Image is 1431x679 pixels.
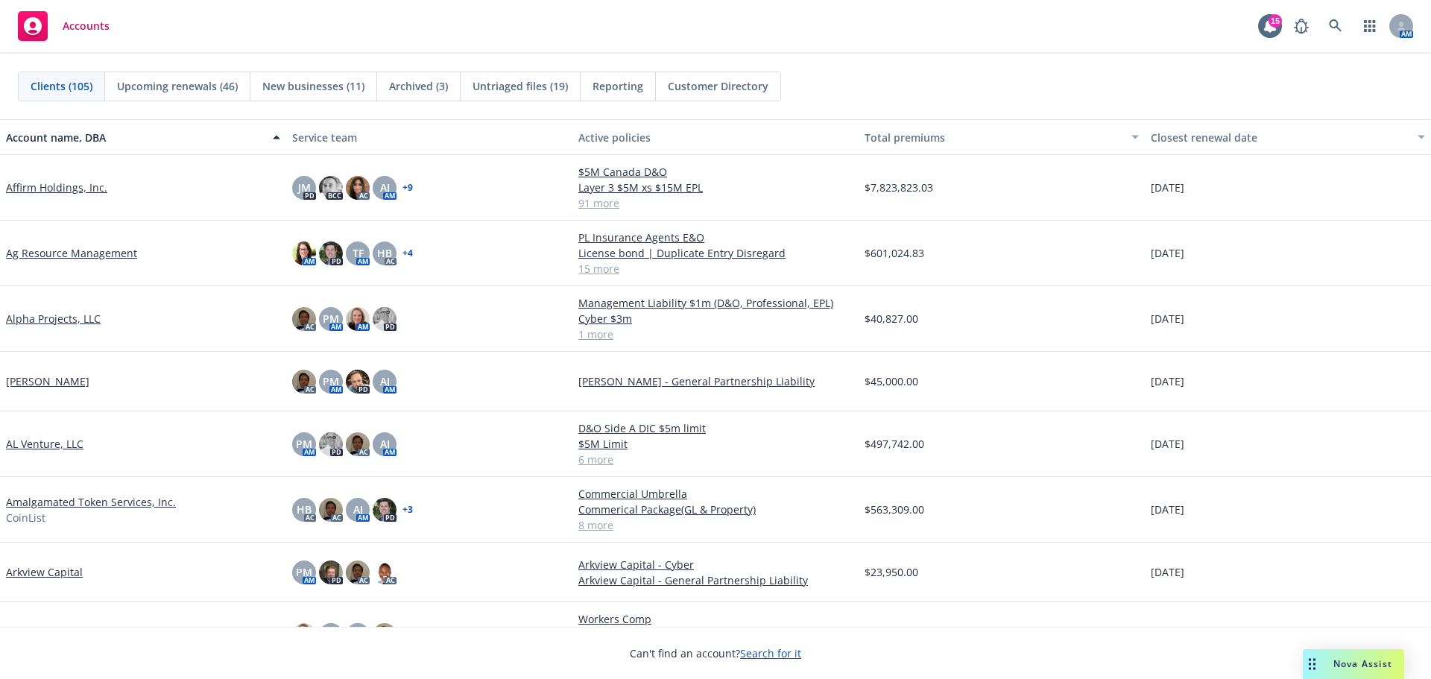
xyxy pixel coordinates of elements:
[286,119,572,155] button: Service team
[1151,130,1409,145] div: Closest renewal date
[12,5,116,47] a: Accounts
[6,494,176,510] a: Amalgamated Token Services, Inc.
[578,164,853,180] a: $5M Canada D&O
[1151,564,1184,580] span: [DATE]
[578,326,853,342] a: 1 more
[1269,14,1282,28] div: 15
[1151,245,1184,261] span: [DATE]
[578,452,853,467] a: 6 more
[402,249,413,258] a: + 4
[578,180,853,195] a: Layer 3 $5M xs $15M EPL
[1151,311,1184,326] span: [DATE]
[578,486,853,502] a: Commercial Umbrella
[865,436,924,452] span: $497,742.00
[578,295,853,311] a: Management Liability $1m (D&O, Professional, EPL)
[859,119,1145,155] button: Total premiums
[865,311,918,326] span: $40,827.00
[31,78,92,94] span: Clients (105)
[377,245,392,261] span: HB
[346,432,370,456] img: photo
[578,230,853,245] a: PL Insurance Agents E&O
[1333,657,1392,670] span: Nova Assist
[353,502,363,517] span: AJ
[1151,502,1184,517] span: [DATE]
[319,241,343,265] img: photo
[319,560,343,584] img: photo
[6,564,83,580] a: Arkview Capital
[578,373,853,389] a: [PERSON_NAME] - General Partnership Liability
[578,611,853,627] a: Workers Comp
[1151,373,1184,389] span: [DATE]
[578,130,853,145] div: Active policies
[578,245,853,261] a: License bond | Duplicate Entry Disregard
[865,245,924,261] span: $601,024.83
[297,502,312,517] span: HB
[292,241,316,265] img: photo
[319,498,343,522] img: photo
[292,623,316,647] img: photo
[6,373,89,389] a: [PERSON_NAME]
[1355,11,1385,41] a: Switch app
[6,436,83,452] a: AL Venture, LLC
[323,373,339,389] span: PM
[473,78,568,94] span: Untriaged files (19)
[346,560,370,584] img: photo
[865,564,918,580] span: $23,950.00
[319,176,343,200] img: photo
[402,183,413,192] a: + 9
[865,180,933,195] span: $7,823,823.03
[578,517,853,533] a: 8 more
[380,436,390,452] span: AJ
[578,557,853,572] a: Arkview Capital - Cyber
[865,502,924,517] span: $563,309.00
[630,645,801,661] span: Can't find an account?
[6,510,45,525] span: CoinList
[346,370,370,394] img: photo
[578,572,853,588] a: Arkview Capital - General Partnership Liability
[63,20,110,32] span: Accounts
[373,498,397,522] img: photo
[6,311,101,326] a: Alpha Projects, LLC
[578,311,853,326] a: Cyber $3m
[262,78,364,94] span: New businesses (11)
[296,564,312,580] span: PM
[578,420,853,436] a: D&O Side A DIC $5m limit
[346,176,370,200] img: photo
[292,370,316,394] img: photo
[6,245,137,261] a: Ag Resource Management
[6,130,264,145] div: Account name, DBA
[117,78,238,94] span: Upcoming renewals (46)
[1145,119,1431,155] button: Closest renewal date
[373,623,397,647] img: photo
[389,78,448,94] span: Archived (3)
[373,560,397,584] img: photo
[1151,180,1184,195] span: [DATE]
[865,373,918,389] span: $45,000.00
[578,261,853,277] a: 15 more
[292,307,316,331] img: photo
[346,307,370,331] img: photo
[1303,649,1404,679] button: Nova Assist
[373,307,397,331] img: photo
[380,180,390,195] span: AJ
[1303,649,1321,679] div: Drag to move
[319,432,343,456] img: photo
[865,130,1122,145] div: Total premiums
[593,78,643,94] span: Reporting
[572,119,859,155] button: Active policies
[380,373,390,389] span: AJ
[578,436,853,452] a: $5M Limit
[353,245,364,261] span: TF
[298,180,311,195] span: JM
[1321,11,1351,41] a: Search
[296,436,312,452] span: PM
[323,311,339,326] span: PM
[402,505,413,514] a: + 3
[1151,436,1184,452] span: [DATE]
[6,180,107,195] a: Affirm Holdings, Inc.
